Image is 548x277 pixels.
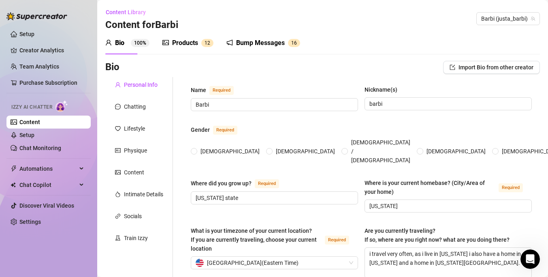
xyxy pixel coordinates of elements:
[35,166,138,173] div: joined the conversation
[162,39,169,46] span: picture
[205,40,207,46] span: 1
[365,178,495,196] div: Where is your current homebase? (City/Area of your home)
[196,259,204,267] img: us
[19,162,77,175] span: Automations
[23,4,36,17] img: Profile image for Ella
[142,3,157,18] div: Close
[207,40,210,46] span: 2
[6,42,133,158] div: [PERSON_NAME] bio is super important because it’s how the AI learns what to do and how to respond...
[19,145,61,151] a: Chat Monitoring
[236,38,285,48] div: Bump Messages
[13,47,126,110] div: [PERSON_NAME] bio is super important because it’s how the AI learns what to do and how to respond...
[191,125,246,135] label: Gender
[115,213,121,219] span: link
[196,100,352,109] input: Name
[115,126,121,131] span: heart
[6,164,156,183] div: Ella says…
[105,39,112,46] span: user
[115,104,121,110] span: message
[196,193,352,202] input: Where did you grow up?
[39,8,92,14] h1: [PERSON_NAME]
[115,191,121,197] span: fire
[115,38,124,48] div: Bio
[124,102,146,111] div: Chatting
[131,39,149,47] sup: 100%
[325,236,349,245] span: Required
[19,219,41,225] a: Settings
[191,179,252,188] div: Where did you grow up?
[19,132,34,138] a: Setup
[213,126,237,135] span: Required
[226,39,233,46] span: notification
[5,3,21,19] button: go back
[35,167,80,172] b: [PERSON_NAME]
[365,228,510,243] span: Are you currently traveling? If so, where are you right now? what are you doing there?
[105,6,152,19] button: Content Library
[115,235,121,241] span: experiment
[255,179,279,188] span: Required
[443,61,540,74] button: Import Bio from other creator
[348,138,414,165] span: [DEMOGRAPHIC_DATA] / [DEMOGRAPHIC_DATA]
[127,3,142,19] button: Home
[499,183,523,192] span: Required
[288,39,300,47] sup: 16
[207,257,299,269] span: [GEOGRAPHIC_DATA] ( Eastern Time )
[124,80,158,89] div: Personal Info
[19,79,77,86] a: Purchase Subscription
[365,85,403,94] label: Nickname(s)
[124,124,145,133] div: Lifestyle
[6,42,156,164] div: Ella says…
[85,22,149,30] div: Setup Bio and Content
[13,210,77,215] div: [PERSON_NAME] • 3h ago
[6,12,67,20] img: logo-BBDzfeDw.svg
[124,168,144,177] div: Content
[365,85,397,94] div: Nickname(s)
[191,85,243,95] label: Name
[191,86,206,94] div: Name
[124,190,163,199] div: Intimate Details
[172,38,198,48] div: Products
[21,131,116,154] span: Learn how to set up your content and bio to work with [PERSON_NAME]
[191,125,210,134] div: Gender
[458,64,533,71] span: Import Bio from other creator
[369,202,525,210] input: Where is your current homebase? (City/Area of your home)
[24,165,32,174] img: Profile image for Ella
[191,178,288,188] label: Where did you grow up?
[191,228,317,252] span: What is your timezone of your current location? If you are currently traveling, choose your curre...
[197,147,263,156] span: [DEMOGRAPHIC_DATA]
[11,182,16,188] img: Chat Copilot
[115,170,121,175] span: picture
[105,19,178,32] h3: Content for Barbi
[291,40,294,46] span: 1
[115,82,121,88] span: user
[369,99,525,108] input: Nickname(s)
[115,148,121,153] span: idcard
[21,121,118,130] div: Instructions to set up Izzy AI
[365,178,532,196] label: Where is your current homebase? (City/Area of your home)
[11,103,52,111] span: Izzy AI Chatter
[124,234,148,243] div: Train Izzy
[105,61,119,74] h3: Bio
[520,249,540,269] iframe: Intercom live chat
[201,39,213,47] sup: 12
[19,202,74,209] a: Discover Viral Videos
[450,64,455,70] span: import
[6,183,133,208] div: Hi [PERSON_NAME], how can I help you?[PERSON_NAME] • 3h ago
[19,119,40,125] a: Content
[19,178,77,191] span: Chat Copilot
[106,9,146,15] span: Content Library
[124,212,142,221] div: Socials
[55,100,68,112] img: AI Chatter
[124,146,147,155] div: Physique
[6,183,156,226] div: Ella says…
[209,86,234,95] span: Required
[19,31,34,37] a: Setup
[481,13,535,25] span: Barbi (justa_barbi)
[6,17,156,42] div: Hailey says…
[19,63,59,70] a: Team Analytics
[11,165,17,172] span: thunderbolt
[531,16,535,21] span: team
[13,188,126,204] div: Hi [PERSON_NAME], how can I help you?
[294,40,297,46] span: 6
[273,147,338,156] span: [DEMOGRAPHIC_DATA]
